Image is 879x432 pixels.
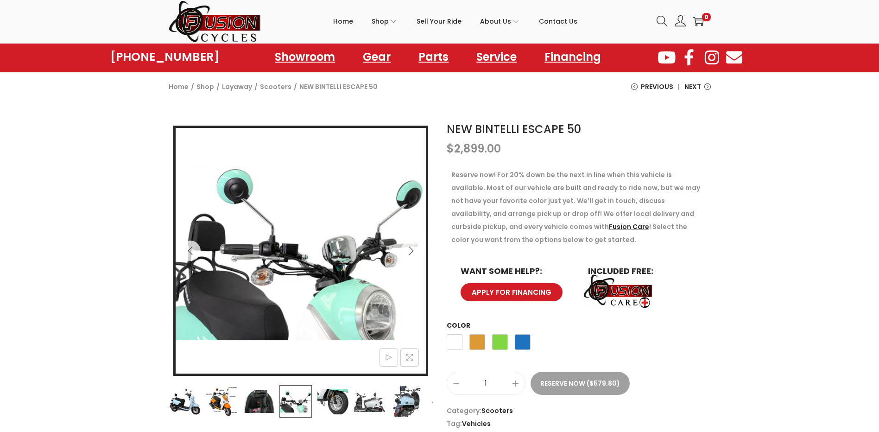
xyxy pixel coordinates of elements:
label: Color [447,321,470,330]
img: Product image [168,385,201,418]
a: Layaway [222,82,252,91]
a: 0 [693,16,704,27]
span: Next [684,80,701,93]
span: / [294,80,297,93]
img: Product image [425,128,676,378]
img: Product image [316,385,349,418]
a: [PHONE_NUMBER] [110,51,220,64]
button: Reserve Now ($579.80) [531,372,630,395]
a: Shop [196,82,214,91]
p: Reserve now! For 20% down be the next in line when this vehicle is available. Most of our vehicle... [451,168,706,246]
img: Product image [428,385,461,418]
img: Product image [175,128,425,378]
button: Next [401,241,421,261]
a: Contact Us [539,0,577,42]
a: Parts [409,46,458,68]
span: Sell Your Ride [417,10,462,33]
span: / [254,80,258,93]
a: APPLY FOR FINANCING [461,283,563,301]
a: Previous [631,80,673,100]
a: Home [169,82,189,91]
a: Shop [372,0,398,42]
a: Vehicles [462,419,491,428]
a: Home [333,0,353,42]
nav: Primary navigation [261,0,650,42]
a: Showroom [266,46,344,68]
h6: INCLUDED FREE: [588,267,697,275]
nav: Menu [266,46,610,68]
span: $ [447,141,454,156]
button: Previous [180,241,201,261]
img: Product image [205,385,238,418]
img: Product image [391,385,423,418]
a: Next [684,80,711,100]
a: About Us [480,0,520,42]
span: / [216,80,220,93]
a: Service [467,46,526,68]
span: Previous [641,80,673,93]
a: Sell Your Ride [417,0,462,42]
img: Product image [279,385,312,418]
span: / [191,80,194,93]
bdi: 2,899.00 [447,141,501,156]
span: Category: [447,404,711,417]
a: Scooters [260,82,291,91]
img: Product image [354,385,386,418]
h6: WANT SOME HELP?: [461,267,569,275]
a: Scooters [481,406,513,415]
input: Product quantity [447,377,525,390]
img: Product image [242,385,275,418]
span: Shop [372,10,389,33]
a: Gear [354,46,400,68]
span: About Us [480,10,511,33]
a: Financing [535,46,610,68]
span: NEW BINTELLI ESCAPE 50 [299,80,378,93]
span: Home [333,10,353,33]
a: Fusion Care [609,222,649,231]
span: Contact Us [539,10,577,33]
span: Tag: [447,417,711,430]
span: APPLY FOR FINANCING [472,289,551,296]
